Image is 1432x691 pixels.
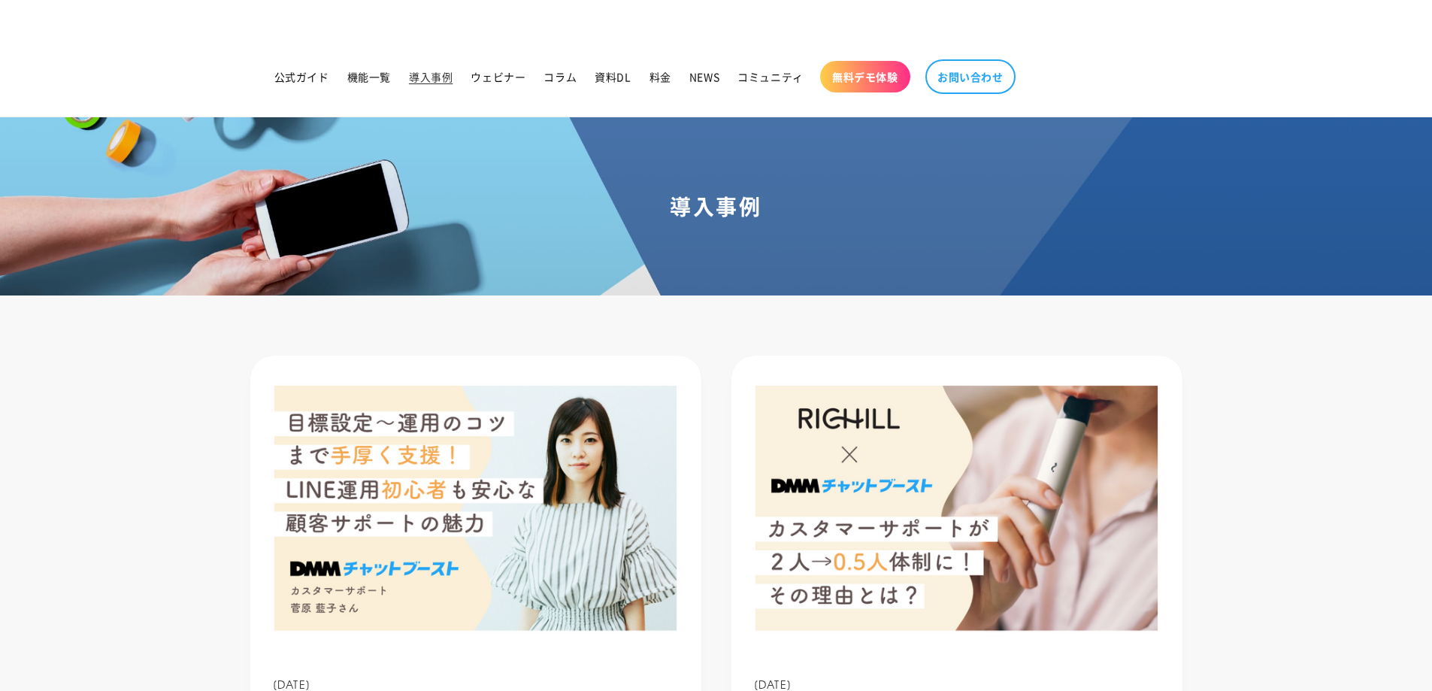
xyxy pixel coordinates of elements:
a: コミュニティ [728,61,813,92]
h1: 導入事例 [18,192,1414,220]
a: 無料デモ体験 [820,61,910,92]
span: 導入事例 [409,70,453,83]
span: 機能一覧 [347,70,391,83]
a: 公式ガイド [265,61,338,92]
span: ウェビナー [471,70,525,83]
a: 料金 [640,61,680,92]
a: コラム [534,61,586,92]
span: 無料デモ体験 [832,70,898,83]
img: 目標設定～運用のコツまで手厚い支援でLINE運用初心者も安心！DMMチャットブーストの顧客サポートの魅力に迫る！ [250,356,701,656]
a: お問い合わせ [925,59,1016,94]
span: コラム [543,70,577,83]
span: NEWS [689,70,719,83]
a: ウェビナー [462,61,534,92]
span: お問い合わせ [937,70,1004,83]
span: 公式ガイド [274,70,329,83]
span: 料金 [649,70,671,83]
span: 資料DL [595,70,631,83]
img: 2人体制だったカスタマーサポートが0.5人体制に！対応の効率化を抜群に発揮するチャットブーストの魅力とは [731,356,1182,656]
span: コミュニティ [737,70,804,83]
a: 機能一覧 [338,61,400,92]
a: 導入事例 [400,61,462,92]
a: 資料DL [586,61,640,92]
a: NEWS [680,61,728,92]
